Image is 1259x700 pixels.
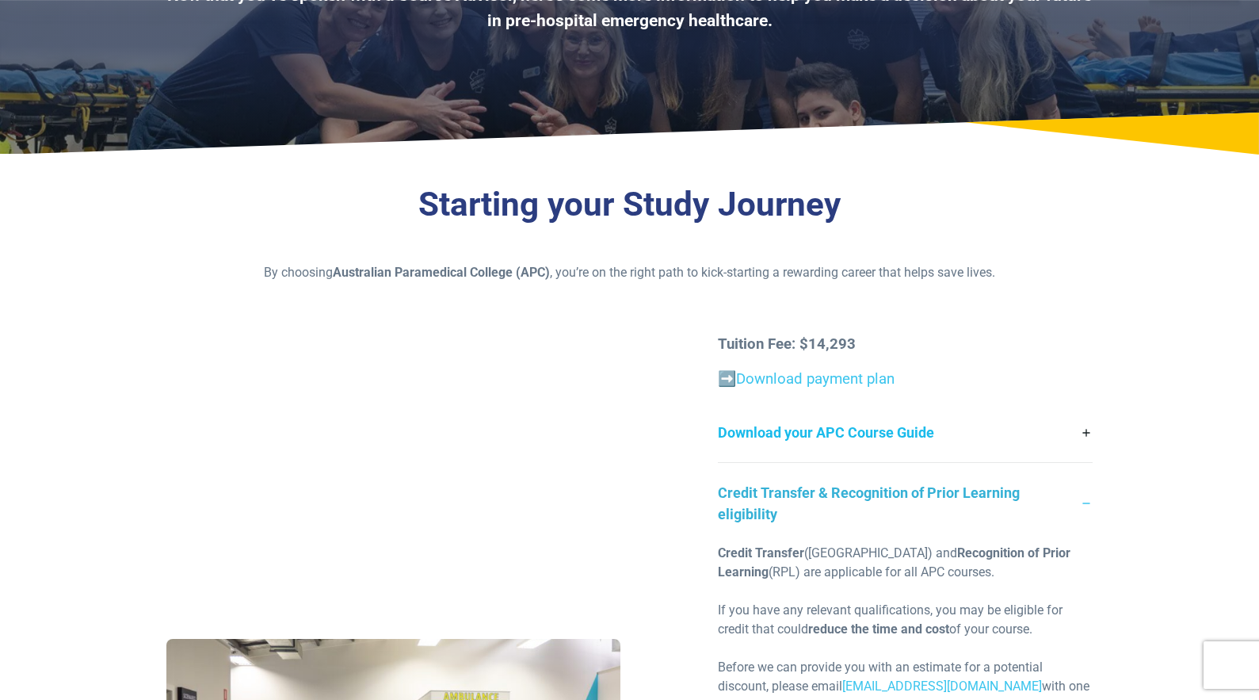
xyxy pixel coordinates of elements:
div: If you have any relevant qualifications, you may be eligible for credit that could of your course. [718,601,1093,639]
strong: Tuition Fee: $14,293 [718,335,856,353]
a: Credit Transfer & Recognition of Prior Learning eligibility [718,463,1093,544]
strong: Australian Paramedical College (APC) [333,265,550,280]
strong: reduce the time and cost [808,622,949,637]
a: Download your APC Course Guide [718,403,1093,462]
div: ([GEOGRAPHIC_DATA]) and (RPL) are applicable for all APC courses. [718,544,1093,582]
a: [EMAIL_ADDRESS][DOMAIN_NAME] [842,679,1042,694]
strong: Credit Transfer [718,545,804,560]
p: By choosing , you’re on the right path to kick-starting a rewarding career that helps save lives. [166,263,1093,282]
h3: Starting your Study Journey [166,185,1093,225]
a: ➡️ [718,370,736,388]
a: Download payment plan [736,370,895,388]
